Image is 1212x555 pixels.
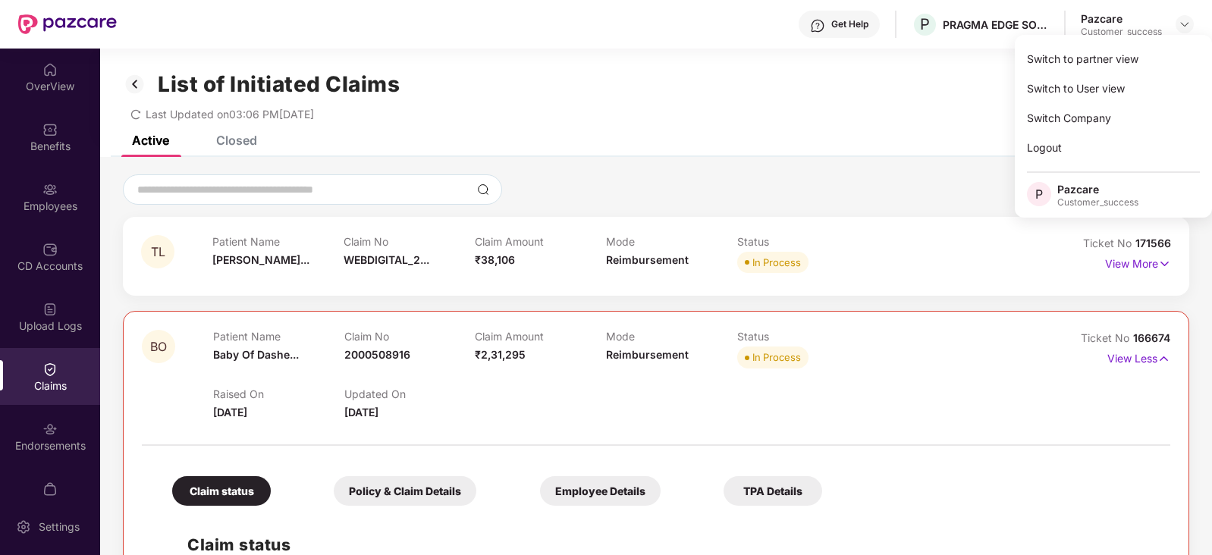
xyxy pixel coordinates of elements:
[1057,196,1138,209] div: Customer_success
[1158,256,1171,272] img: svg+xml;base64,PHN2ZyB4bWxucz0iaHR0cDovL3d3dy53My5vcmcvMjAwMC9zdmciIHdpZHRoPSIxNyIgaGVpZ2h0PSIxNy...
[16,519,31,535] img: svg+xml;base64,PHN2ZyBpZD0iU2V0dGluZy0yMHgyMCIgeG1sbnM9Imh0dHA6Ly93d3cudzMub3JnLzIwMDAvc3ZnIiB3aW...
[477,183,489,196] img: svg+xml;base64,PHN2ZyBpZD0iU2VhcmNoLTMyeDMyIiB4bWxucz0iaHR0cDovL3d3dy53My5vcmcvMjAwMC9zdmciIHdpZH...
[42,481,58,497] img: svg+xml;base64,PHN2ZyBpZD0iTXlfT3JkZXJzIiBkYXRhLW5hbWU9Ik15IE9yZGVycyIgeG1sbnM9Imh0dHA6Ly93d3cudz...
[810,18,825,33] img: svg+xml;base64,PHN2ZyBpZD0iSGVscC0zMngzMiIgeG1sbnM9Imh0dHA6Ly93d3cudzMub3JnLzIwMDAvc3ZnIiB3aWR0aD...
[344,348,410,361] span: 2000508916
[1081,11,1162,26] div: Pazcare
[18,14,117,34] img: New Pazcare Logo
[475,253,515,266] span: ₹38,106
[34,519,84,535] div: Settings
[1135,237,1171,249] span: 171566
[42,302,58,317] img: svg+xml;base64,PHN2ZyBpZD0iVXBsb2FkX0xvZ3MiIGRhdGEtbmFtZT0iVXBsb2FkIExvZ3MiIHhtbG5zPSJodHRwOi8vd3...
[1179,18,1191,30] img: svg+xml;base64,PHN2ZyBpZD0iRHJvcGRvd24tMzJ4MzIiIHhtbG5zPSJodHRwOi8vd3d3LnczLm9yZy8yMDAwL3N2ZyIgd2...
[606,253,689,266] span: Reimbursement
[606,235,737,248] p: Mode
[42,242,58,257] img: svg+xml;base64,PHN2ZyBpZD0iQ0RfQWNjb3VudHMiIGRhdGEtbmFtZT0iQ0QgQWNjb3VudHMiIHhtbG5zPSJodHRwOi8vd3...
[943,17,1049,32] div: PRAGMA EDGE SOFTWARE SERVICES PRIVATE LIMITED
[212,235,344,248] p: Patient Name
[475,235,606,248] p: Claim Amount
[344,235,475,248] p: Claim No
[475,348,526,361] span: ₹2,31,295
[151,246,165,259] span: TL
[1015,133,1212,162] div: Logout
[1105,252,1171,272] p: View More
[1081,331,1133,344] span: Ticket No
[737,235,868,248] p: Status
[752,350,801,365] div: In Process
[1057,182,1138,196] div: Pazcare
[123,71,147,97] img: svg+xml;base64,PHN2ZyB3aWR0aD0iMzIiIGhlaWdodD0iMzIiIHZpZXdCb3g9IjAgMCAzMiAzMiIgZmlsbD0ibm9uZSIgeG...
[344,387,476,400] p: Updated On
[150,340,167,353] span: BO
[1015,103,1212,133] div: Switch Company
[130,108,141,121] span: redo
[920,15,930,33] span: P
[42,182,58,197] img: svg+xml;base64,PHN2ZyBpZD0iRW1wbG95ZWVzIiB4bWxucz0iaHR0cDovL3d3dy53My5vcmcvMjAwMC9zdmciIHdpZHRoPS...
[42,362,58,377] img: svg+xml;base64,PHN2ZyBpZD0iQ2xhaW0iIHhtbG5zPSJodHRwOi8vd3d3LnczLm9yZy8yMDAwL3N2ZyIgd2lkdGg9IjIwIi...
[1083,237,1135,249] span: Ticket No
[1015,74,1212,103] div: Switch to User view
[344,253,429,266] span: WEBDIGITAL_2...
[606,348,689,361] span: Reimbursement
[1133,331,1170,344] span: 166674
[724,476,822,506] div: TPA Details
[132,133,169,148] div: Active
[1157,350,1170,367] img: svg+xml;base64,PHN2ZyB4bWxucz0iaHR0cDovL3d3dy53My5vcmcvMjAwMC9zdmciIHdpZHRoPSIxNyIgaGVpZ2h0PSIxNy...
[158,71,400,97] h1: List of Initiated Claims
[475,330,606,343] p: Claim Amount
[334,476,476,506] div: Policy & Claim Details
[213,406,247,419] span: [DATE]
[1081,26,1162,38] div: Customer_success
[1035,185,1043,203] span: P
[540,476,661,506] div: Employee Details
[42,62,58,77] img: svg+xml;base64,PHN2ZyBpZD0iSG9tZSIgeG1sbnM9Imh0dHA6Ly93d3cudzMub3JnLzIwMDAvc3ZnIiB3aWR0aD0iMjAiIG...
[213,387,344,400] p: Raised On
[213,330,344,343] p: Patient Name
[172,476,271,506] div: Claim status
[213,348,299,361] span: Baby Of Dashe...
[344,406,378,419] span: [DATE]
[42,122,58,137] img: svg+xml;base64,PHN2ZyBpZD0iQmVuZWZpdHMiIHhtbG5zPSJodHRwOi8vd3d3LnczLm9yZy8yMDAwL3N2ZyIgd2lkdGg9Ij...
[606,330,737,343] p: Mode
[216,133,257,148] div: Closed
[344,330,476,343] p: Claim No
[752,255,801,270] div: In Process
[146,108,314,121] span: Last Updated on 03:06 PM[DATE]
[1015,44,1212,74] div: Switch to partner view
[212,253,309,266] span: [PERSON_NAME]...
[1107,346,1170,367] p: View Less
[737,330,868,343] p: Status
[831,18,868,30] div: Get Help
[42,422,58,437] img: svg+xml;base64,PHN2ZyBpZD0iRW5kb3JzZW1lbnRzIiB4bWxucz0iaHR0cDovL3d3dy53My5vcmcvMjAwMC9zdmciIHdpZH...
